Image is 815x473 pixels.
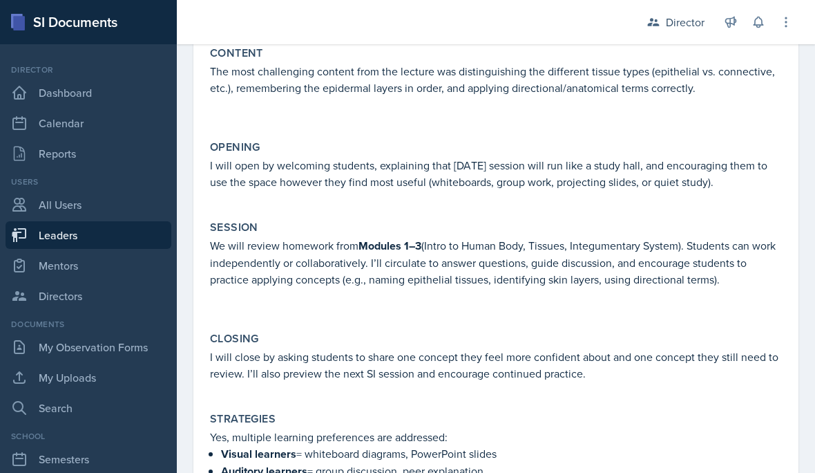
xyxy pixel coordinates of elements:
a: Directors [6,282,171,310]
p: I will open by welcoming students, explaining that [DATE] session will run like a study hall, and... [210,157,782,190]
label: Content [210,46,263,60]
label: Session [210,221,258,234]
strong: Visual learners [221,446,296,462]
label: Opening [210,140,260,154]
a: Calendar [6,109,171,137]
div: Users [6,176,171,188]
label: Closing [210,332,259,346]
p: = whiteboard diagrams, PowerPoint slides [221,445,782,463]
p: We will review homework from (Intro to Human Body, Tissues, Integumentary System). Students can w... [210,237,782,288]
div: Director [6,64,171,76]
a: Semesters [6,445,171,473]
div: Documents [6,318,171,331]
a: Mentors [6,252,171,279]
a: All Users [6,191,171,219]
a: Leaders [6,221,171,249]
p: I will close by asking students to share one concept they feel more confident about and one conce... [210,349,782,382]
div: Director [666,14,704,30]
a: My Observation Forms [6,333,171,361]
a: Dashboard [6,79,171,106]
label: Strategies [210,412,276,426]
div: School [6,430,171,443]
strong: Modules 1–3 [358,238,421,254]
p: The most challenging content from the lecture was distinguishing the different tissue types (epit... [210,63,782,96]
a: Search [6,394,171,422]
a: My Uploads [6,364,171,391]
a: Reports [6,140,171,167]
p: Yes, multiple learning preferences are addressed: [210,429,782,445]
